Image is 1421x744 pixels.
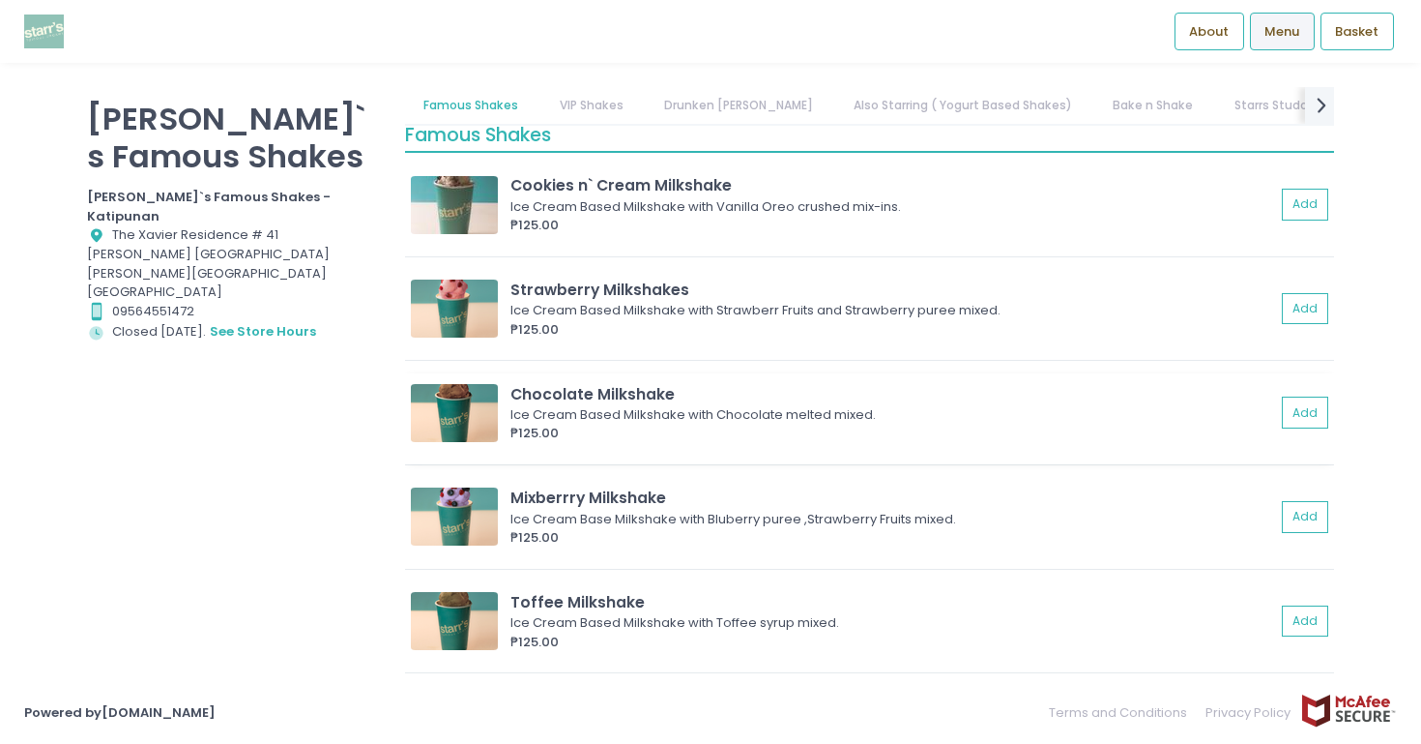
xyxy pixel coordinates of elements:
[1282,397,1328,429] button: Add
[1049,694,1197,731] a: Terms and Conditions
[510,174,1275,196] div: Cookies n` Cream Milkshake
[24,703,216,722] a: Powered by[DOMAIN_NAME]
[510,613,1269,633] div: Ice Cream Based Milkshake with Toffee syrup mixed.
[510,405,1269,425] div: Ice Cream Based Milkshake with Chocolate melted mixed.
[645,87,831,124] a: Drunken [PERSON_NAME]
[540,87,642,124] a: VIP Shakes
[1250,13,1315,49] a: Menu
[87,188,331,225] b: [PERSON_NAME]`s Famous Shakes - Katipunan
[1282,293,1328,325] button: Add
[510,487,1275,509] div: Mixberrry Milkshake
[1335,22,1378,42] span: Basket
[411,176,498,234] img: Cookies n` Cream Milkshake
[411,592,498,650] img: Toffee Milkshake
[411,488,498,546] img: Mixberrry Milkshake
[1264,22,1299,42] span: Menu
[1094,87,1212,124] a: Bake n Shake
[1300,694,1397,728] img: mcafee-secure
[510,216,1275,235] div: ₱125.00
[1282,501,1328,533] button: Add
[510,383,1275,405] div: Chocolate Milkshake
[1174,13,1244,49] a: About
[87,321,381,342] div: Closed [DATE].
[510,424,1275,443] div: ₱125.00
[87,225,381,302] div: The Xavier Residence # 41 [PERSON_NAME] [GEOGRAPHIC_DATA][PERSON_NAME][GEOGRAPHIC_DATA] [GEOGRAPH...
[1282,606,1328,638] button: Add
[510,510,1269,529] div: Ice Cream Base Milkshake with Bluberry puree ,Strawberry Fruits mixed.
[510,528,1275,548] div: ₱125.00
[510,633,1275,652] div: ₱125.00
[510,301,1269,320] div: Ice Cream Based Milkshake with Strawberr Fruits and Strawberry puree mixed.
[405,122,551,148] span: Famous Shakes
[510,591,1275,613] div: Toffee Milkshake
[510,279,1275,301] div: Strawberry Milkshakes
[209,321,317,342] button: see store hours
[835,87,1091,124] a: Also Starring ( Yogurt Based Shakes)
[411,384,498,442] img: Chocolate Milkshake
[87,100,381,175] p: [PERSON_NAME]`s Famous Shakes
[1197,694,1301,731] a: Privacy Policy
[1282,189,1328,221] button: Add
[87,302,381,321] div: 09564551472
[510,197,1269,217] div: Ice Cream Based Milkshake with Vanilla Oreo crushed mix-ins.
[405,87,537,124] a: Famous Shakes
[1215,87,1410,124] a: Starrs Studded Milkshakes
[24,15,64,48] img: logo
[510,320,1275,340] div: ₱125.00
[411,280,498,338] img: Strawberry Milkshakes
[1189,22,1229,42] span: About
